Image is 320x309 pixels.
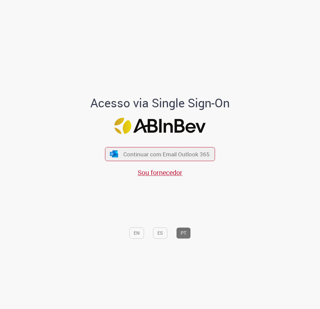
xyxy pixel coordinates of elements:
[123,150,210,158] span: Continuar com Email Outlook 365
[176,227,191,239] button: PT
[105,147,215,161] button: ícone Azure/Microsoft 360 Continuar com Email Outlook 365
[129,227,144,239] button: EN
[153,227,167,239] button: ES
[109,150,119,157] img: ícone Azure/Microsoft 360
[40,97,280,110] h1: Acesso via Single Sign-On
[114,118,206,134] img: Logo ABInBev
[138,168,182,177] a: Sou fornecedor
